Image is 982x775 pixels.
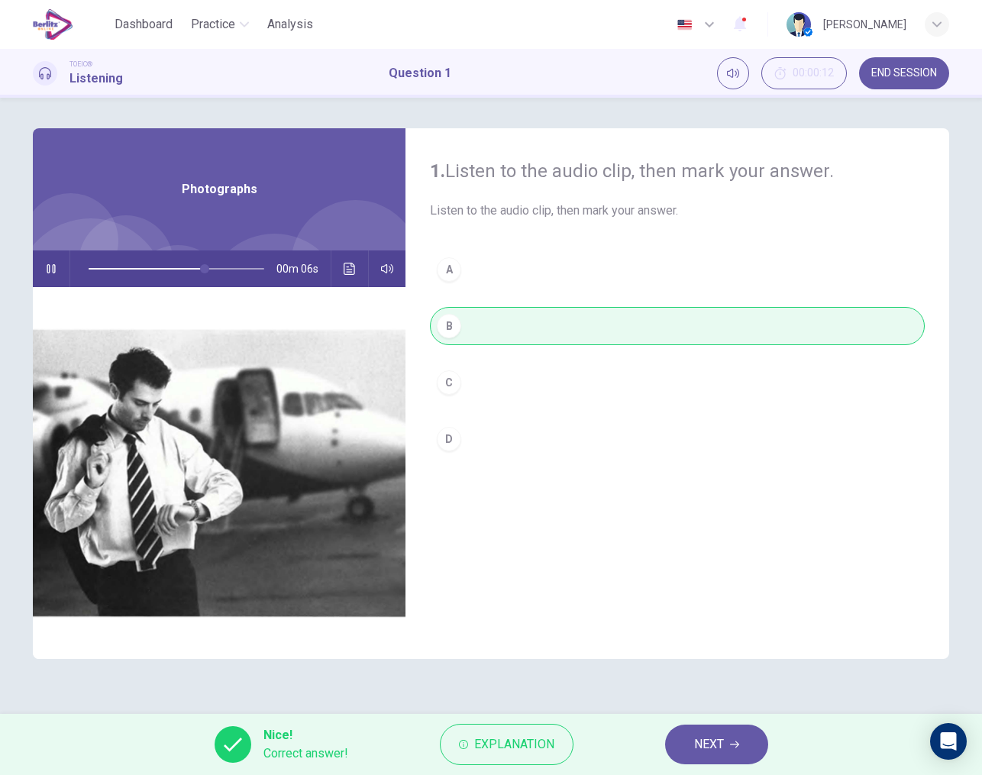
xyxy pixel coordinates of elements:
span: TOEIC® [69,59,92,69]
div: Hide [761,57,847,89]
button: Dashboard [108,11,179,38]
a: EduSynch logo [33,9,108,40]
img: Profile picture [787,12,811,37]
img: Photographs [33,287,405,659]
h4: Listen to the audio clip, then mark your answer. [430,159,925,183]
div: Open Intercom Messenger [930,723,967,760]
h1: Listening [69,69,123,88]
button: Click to see the audio transcription [338,250,362,287]
span: NEXT [694,734,724,755]
img: en [675,19,694,31]
span: Analysis [267,15,313,34]
button: Explanation [440,724,573,765]
span: Listen to the audio clip, then mark your answer. [430,202,925,220]
button: END SESSION [859,57,949,89]
span: END SESSION [871,67,937,79]
span: Explanation [474,734,554,755]
button: NEXT [665,725,768,764]
h1: Question 1 [389,64,451,82]
span: Dashboard [115,15,173,34]
span: 00:00:12 [793,67,834,79]
span: Nice! [263,726,348,744]
img: EduSynch logo [33,9,73,40]
div: [PERSON_NAME] [823,15,906,34]
span: 00m 06s [276,250,331,287]
button: Practice [185,11,255,38]
span: Practice [191,15,235,34]
span: Correct answer! [263,744,348,763]
strong: 1. [430,160,445,182]
span: Photographs [182,180,257,199]
div: Mute [717,57,749,89]
button: 00:00:12 [761,57,847,89]
button: Analysis [261,11,319,38]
